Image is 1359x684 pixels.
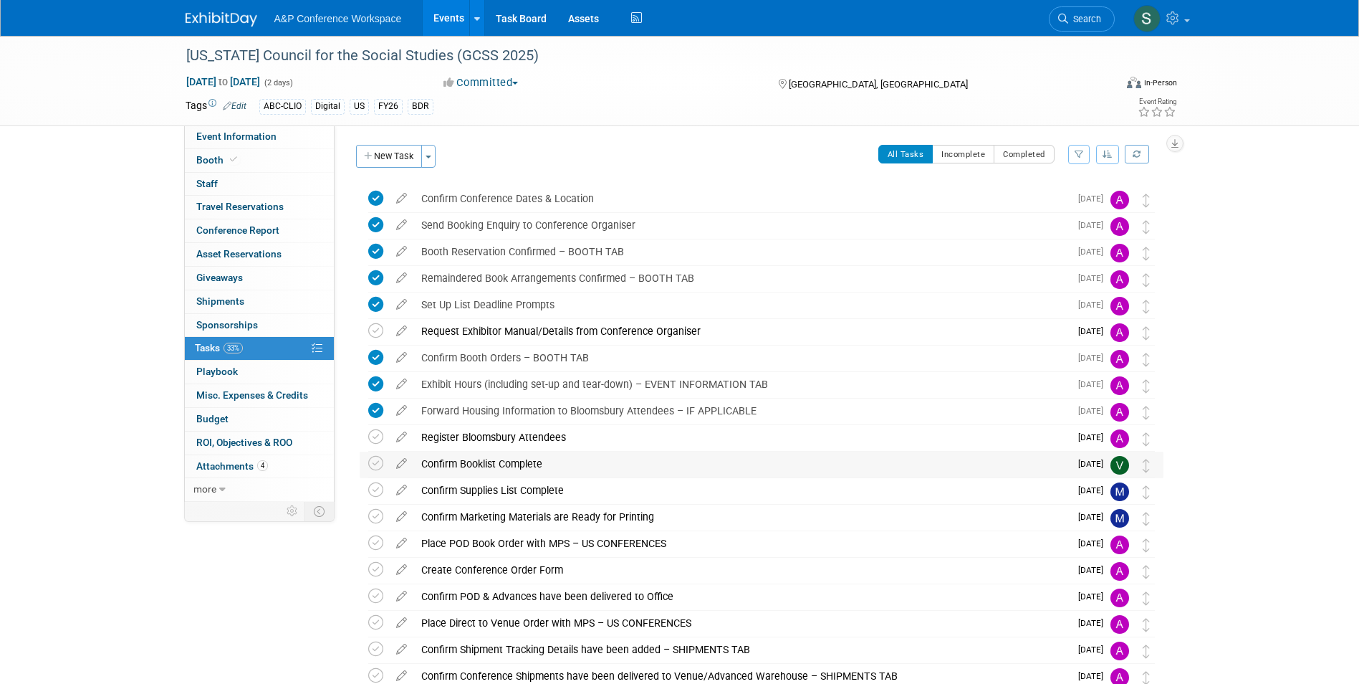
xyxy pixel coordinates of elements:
span: [DATE] [1078,406,1110,416]
i: Move task [1143,194,1150,207]
span: Asset Reservations [196,248,282,260]
span: [DATE] [1078,353,1110,363]
i: Move task [1143,512,1150,526]
a: Search [1049,6,1115,32]
span: [DATE] [1078,273,1110,283]
span: Conference Report [196,224,279,236]
a: more [185,478,334,501]
div: Place POD Book Order with MPS – US CONFERENCES [414,531,1070,556]
span: A&P Conference Workspace [274,13,402,24]
span: [DATE] [1078,645,1110,655]
span: Shipments [196,295,244,307]
a: edit [389,484,414,497]
div: Remaindered Book Arrangements Confirmed – BOOTH TAB [414,266,1070,290]
a: edit [389,564,414,576]
a: Misc. Expenses & Credits [185,384,334,407]
div: Create Conference Order Form [414,558,1070,582]
span: [DATE] [1078,194,1110,204]
img: Amanda Oney [1110,589,1129,607]
span: to [216,76,230,87]
i: Move task [1143,379,1150,393]
img: ExhibitDay [186,12,257,27]
span: [DATE] [1078,618,1110,628]
span: [DATE] [1078,592,1110,602]
a: edit [389,590,414,603]
div: Confirm Supplies List Complete [414,478,1070,503]
a: edit [389,325,414,338]
div: Confirm Booklist Complete [414,452,1070,476]
span: [DATE] [1078,326,1110,336]
div: Confirm Marketing Materials are Ready for Printing [414,505,1070,529]
a: edit [389,643,414,656]
span: Attachments [196,460,268,472]
span: Sponsorships [196,319,258,331]
div: Confirm Booth Orders – BOOTH TAB [414,346,1070,370]
span: Tasks [195,342,243,353]
a: Travel Reservations [185,196,334,219]
div: Event Rating [1138,98,1176,105]
img: Mark Strong [1110,483,1129,501]
span: [DATE] [1078,432,1110,442]
img: Veronica Dove [1110,456,1129,475]
span: [DATE] [1078,247,1110,257]
i: Move task [1143,538,1150,552]
span: [DATE] [1078,538,1110,548]
span: [DATE] [1078,512,1110,522]
img: Amanda Oney [1110,217,1129,236]
img: Samantha Klein [1133,5,1161,32]
div: [US_STATE] Council for the Social Studies (GCSS 2025) [181,43,1093,69]
span: [GEOGRAPHIC_DATA], [GEOGRAPHIC_DATA] [789,79,968,90]
div: Forward Housing Information to Bloomsbury Attendees – IF APPLICABLE [414,399,1070,423]
div: ABC-CLIO [259,99,306,114]
img: Amanda Oney [1110,562,1129,581]
div: Register Bloomsbury Attendees [414,425,1070,450]
button: Completed [994,145,1055,163]
img: Amanda Oney [1110,429,1129,448]
div: In-Person [1143,77,1177,88]
i: Move task [1143,353,1150,366]
span: [DATE] [1078,671,1110,681]
span: ROI, Objectives & ROO [196,437,292,448]
button: Incomplete [932,145,994,163]
a: Tasks33% [185,337,334,360]
i: Move task [1143,220,1150,234]
i: Move task [1143,273,1150,287]
div: Request Exhibitor Manual/Details from Conference Organiser [414,319,1070,343]
span: Giveaways [196,272,243,283]
span: Budget [196,413,229,424]
a: Playbook [185,361,334,384]
i: Move task [1143,406,1150,419]
i: Move task [1143,485,1150,499]
button: All Tasks [878,145,933,163]
span: Event Information [196,130,277,142]
a: Staff [185,173,334,196]
span: 33% [224,343,243,353]
img: Amanda Oney [1110,350,1129,369]
a: edit [389,219,414,232]
i: Move task [1143,459,1150,472]
span: Booth [196,154,240,166]
i: Move task [1143,247,1150,260]
span: [DATE] [1078,565,1110,575]
span: Misc. Expenses & Credits [196,389,308,401]
button: New Task [356,145,422,168]
span: more [193,483,216,495]
div: Set Up List Deadline Prompts [414,293,1070,317]
img: Amanda Oney [1110,403,1129,422]
i: Move task [1143,300,1150,313]
span: [DATE] [1078,220,1110,230]
img: Amanda Oney [1110,615,1129,634]
div: Confirm POD & Advances have been delivered to Office [414,584,1070,609]
i: Booth reservation complete [230,156,237,163]
td: Personalize Event Tab Strip [280,502,305,521]
div: BDR [408,99,433,114]
td: Toggle Event Tabs [304,502,334,521]
i: Move task [1143,326,1150,340]
a: edit [389,617,414,630]
a: Giveaways [185,267,334,290]
span: 4 [257,460,268,471]
div: Place Direct to Venue Order with MPS – US CONFERENCES [414,611,1070,635]
td: Tags [186,98,246,115]
a: edit [389,245,414,258]
a: edit [389,404,414,417]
